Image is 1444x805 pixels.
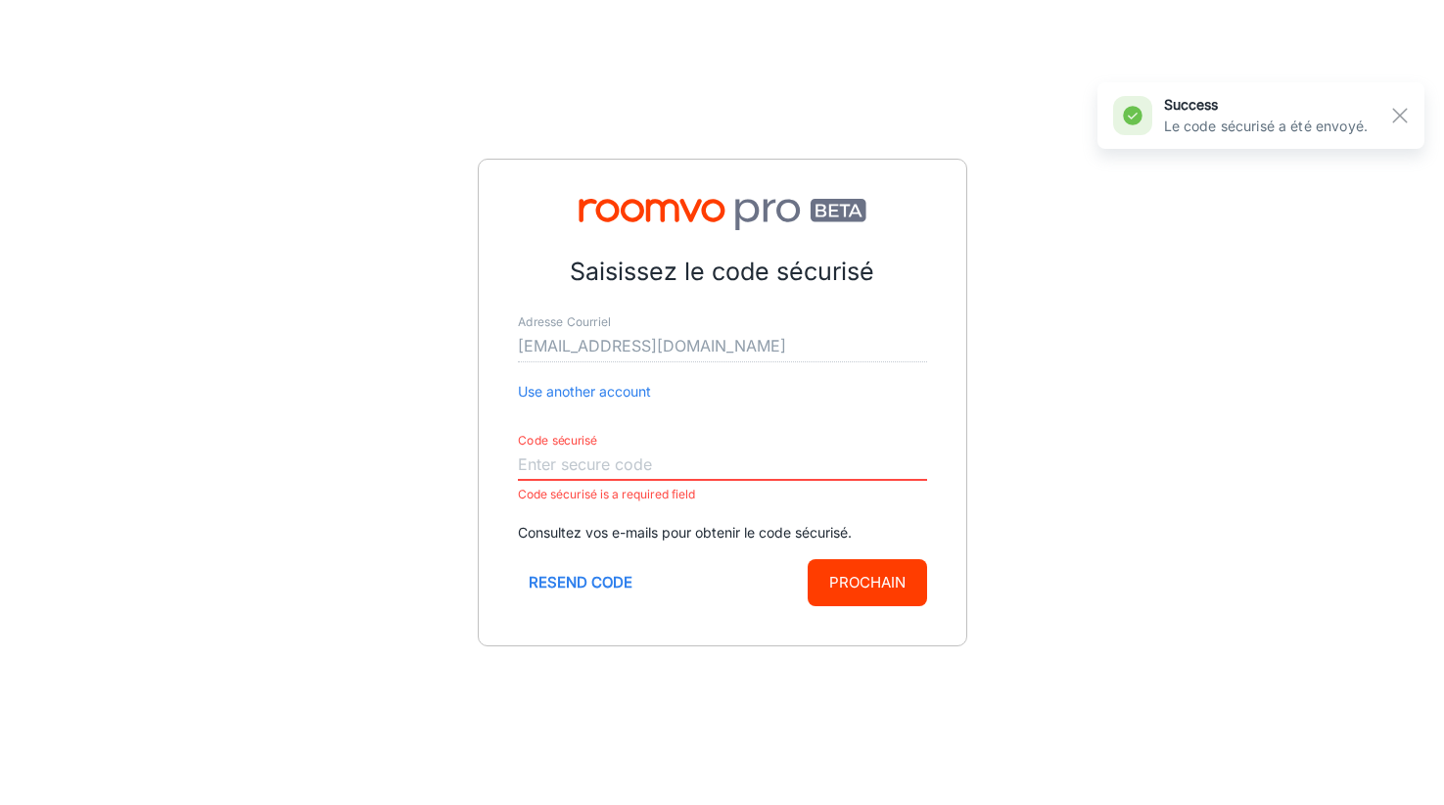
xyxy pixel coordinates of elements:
[518,522,927,544] p: Consultez vos e-mails pour obtenir le code sécurisé.
[518,331,927,362] input: myname@example.com
[518,313,611,330] label: Adresse Courriel
[518,381,651,402] button: Use another account
[518,450,927,481] input: Enter secure code
[518,559,643,606] button: Resend code
[518,199,927,230] img: Roomvo PRO Beta
[1164,94,1369,116] h6: success
[518,254,927,291] p: Saisissez le code sécurisé
[1164,116,1369,137] p: Le code sécurisé a été envoyé.
[518,432,597,449] label: Code sécurisé
[808,559,927,606] button: Prochain
[518,483,927,506] p: Code sécurisé is a required field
